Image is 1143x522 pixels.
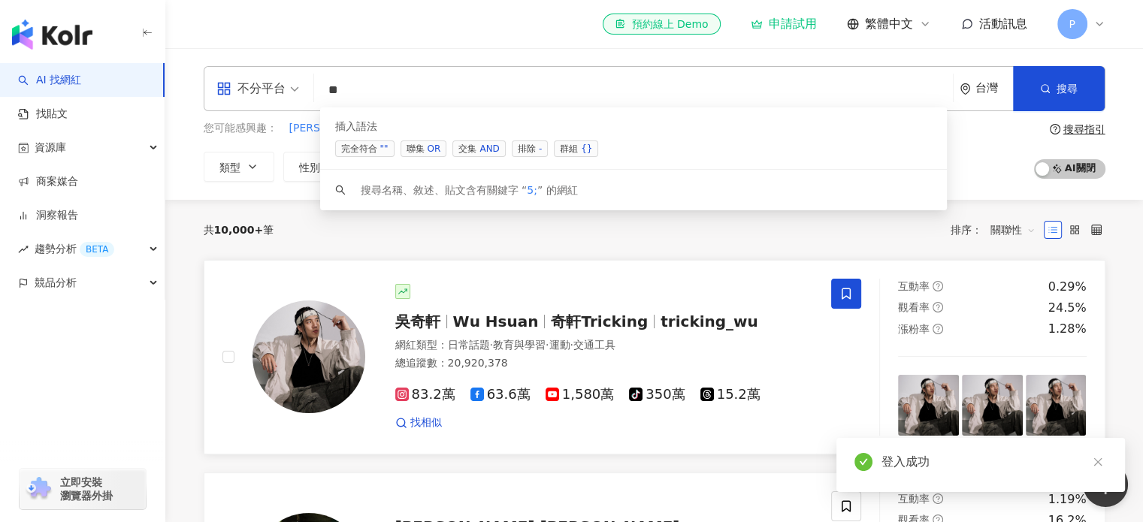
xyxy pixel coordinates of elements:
[470,387,531,403] span: 63.6萬
[573,339,615,351] span: 交通工具
[854,453,872,471] span: check-circle
[289,120,377,137] button: [PERSON_NAME]
[283,152,354,182] button: 性別
[299,161,320,173] span: 性別
[18,208,78,223] a: 洞察報告
[1048,300,1087,316] div: 24.5%
[219,161,240,173] span: 類型
[751,17,817,32] a: 申請試用
[490,339,493,351] span: ·
[1013,66,1105,111] button: 搜尋
[35,131,66,164] span: 資源庫
[581,141,592,156] div: {}
[361,182,578,198] div: 搜尋名稱、敘述、貼文含有關鍵字 “ ” 的網紅
[20,469,146,509] a: chrome extension立即安裝 瀏覽器外掛
[960,83,971,95] span: environment
[335,185,346,195] span: search
[214,224,264,236] span: 10,000+
[546,387,615,403] span: 1,580萬
[1093,457,1103,467] span: close
[1057,83,1078,95] span: 搜尋
[898,301,930,313] span: 觀看率
[898,375,959,436] img: post-image
[12,20,92,50] img: logo
[551,312,648,330] span: 奇軒Tricking
[335,119,933,134] div: 插入語法
[453,312,539,330] span: Wu Hsuan
[1050,124,1060,134] span: question-circle
[380,141,389,156] div: ""
[951,218,1044,242] div: 排序：
[975,82,1013,95] div: 台灣
[204,152,274,182] button: 類型
[898,323,930,335] span: 漲粉率
[539,141,542,156] div: -
[898,280,930,292] span: 互動率
[395,387,455,403] span: 83.2萬
[1026,375,1087,436] img: post-image
[990,218,1036,242] span: 關聯性
[18,107,68,122] a: 找貼文
[1069,16,1075,32] span: P
[979,17,1027,31] span: 活動訊息
[570,339,573,351] span: ·
[933,324,943,334] span: question-circle
[204,224,274,236] div: 共 筆
[204,260,1105,454] a: KOL Avatar吳奇軒Wu Hsuan奇軒Trickingtricking_wu網紅類型：日常話題·教育與學習·運動·交通工具總追蹤數：20,920,37883.2萬63.6萬1,580萬3...
[1048,321,1087,337] div: 1.28%
[35,266,77,300] span: 競品分析
[865,16,913,32] span: 繁體中文
[335,140,395,157] span: 完全符合
[933,302,943,312] span: question-circle
[289,121,376,136] span: [PERSON_NAME]
[933,281,943,291] span: question-circle
[35,232,114,266] span: 趨勢分析
[395,338,814,353] div: 網紅類型 ：
[410,415,442,430] span: 找相似
[24,477,53,501] img: chrome extension
[80,242,114,257] div: BETA
[401,140,447,157] span: 聯集
[493,339,546,351] span: 教育與學習
[18,244,29,255] span: rise
[395,356,814,371] div: 總追蹤數 ： 20,920,378
[452,140,505,157] span: 交集
[204,121,277,136] span: 您可能感興趣：
[216,81,231,96] span: appstore
[512,140,548,157] span: 排除
[428,141,441,156] div: OR
[448,339,490,351] span: 日常話題
[216,77,286,101] div: 不分平台
[18,174,78,189] a: 商案媒合
[615,17,708,32] div: 預約線上 Demo
[395,415,442,430] a: 找相似
[554,140,598,157] span: 群組
[479,141,499,156] div: AND
[700,387,760,403] span: 15.2萬
[549,339,570,351] span: 運動
[527,184,537,196] span: 5;
[881,453,1107,471] div: 登入成功
[1063,123,1105,135] div: 搜尋指引
[962,375,1023,436] img: post-image
[603,14,720,35] a: 預約線上 Demo
[60,475,113,502] span: 立即安裝 瀏覽器外掛
[252,300,365,413] img: KOL Avatar
[661,312,758,330] span: tricking_wu
[18,73,81,88] a: searchAI 找網紅
[546,339,549,351] span: ·
[629,387,685,403] span: 350萬
[395,312,440,330] span: 吳奇軒
[1048,279,1087,295] div: 0.29%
